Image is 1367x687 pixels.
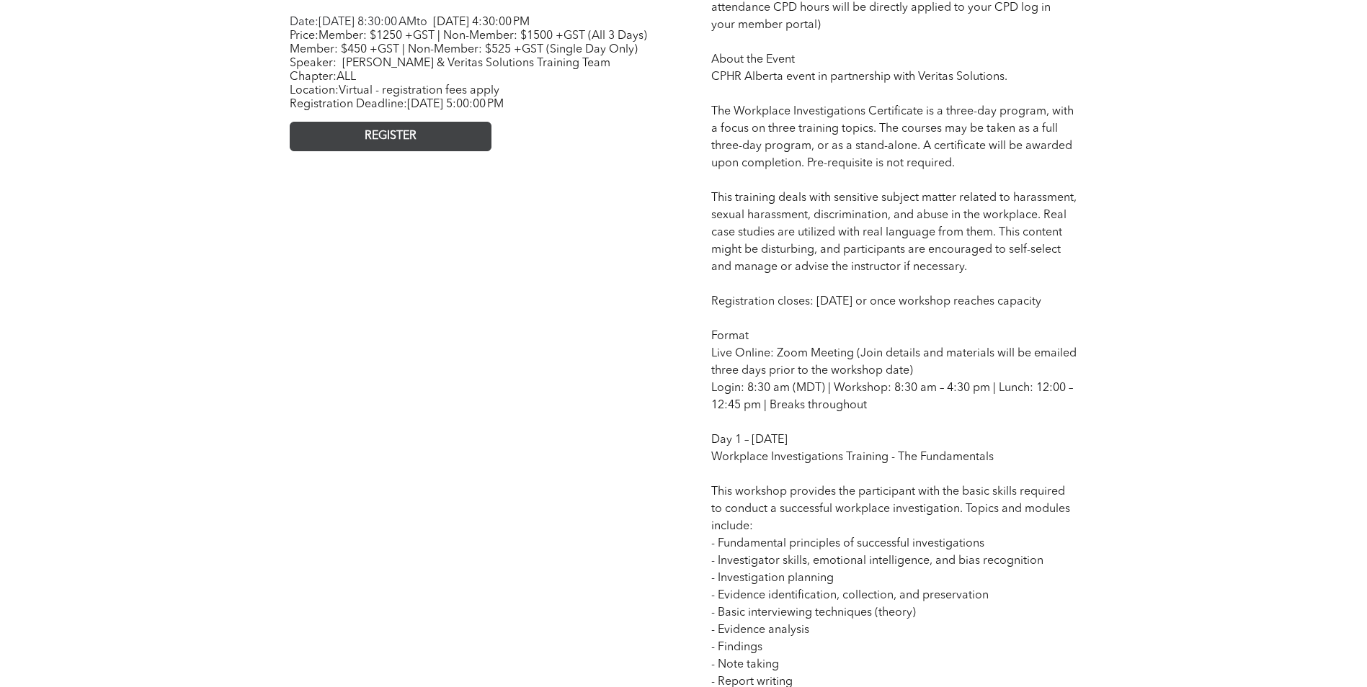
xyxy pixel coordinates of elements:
[290,58,337,69] span: Speaker:
[342,58,610,69] span: [PERSON_NAME] & Veritas Solutions Training Team
[290,17,427,28] span: Date: to
[290,71,356,83] span: Chapter:
[290,30,647,55] span: Price:
[407,99,504,110] span: [DATE] 5:00:00 PM
[337,71,356,83] span: ALL
[290,122,491,151] a: REGISTER
[319,17,417,28] span: [DATE] 8:30:00 AM
[290,30,647,55] span: Member: $1250 +GST | Non-Member: $1500 +GST (All 3 Days) Member: $450 +GST | Non-Member: $525 +GS...
[433,17,530,28] span: [DATE] 4:30:00 PM
[339,85,499,96] span: Virtual - registration fees apply
[365,130,417,143] span: REGISTER
[290,85,504,110] span: Location: Registration Deadline:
